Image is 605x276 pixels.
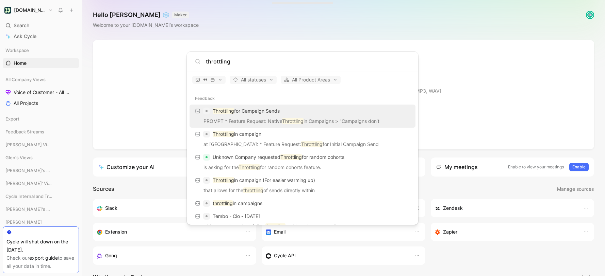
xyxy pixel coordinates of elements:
[239,164,260,170] mark: Throttling
[213,177,234,183] mark: Throttling
[192,222,413,233] p: with campaigns don't follow and broadcasts on yellow
[213,200,233,206] mark: throttling
[281,76,341,84] button: All Product Areas
[265,223,285,229] mark: throttling
[213,107,280,115] p: for Campaign Sends
[213,131,234,137] mark: Throttling
[284,76,338,84] span: All Product Areas
[190,128,415,151] a: Throttlingin campaignat [GEOGRAPHIC_DATA]: * Feature Request:Throttlingfor Initial Campaign Send
[213,199,262,207] p: in campaigns
[230,76,277,84] button: All statuses
[192,163,413,173] p: is asking for the for random cohorts feature.
[192,117,413,127] p: PROMPT * Feature Request: Native in Campaigns > "Campaigns don’t
[190,151,415,174] a: Unknown Company requestedThrottlingfor random cohortsis asking for theThrottlingfor random cohort...
[213,213,260,219] span: Tembo - Cio - [DATE]
[280,154,302,160] mark: Throttling
[282,118,304,124] mark: Throttling
[187,92,418,105] div: Feedback
[190,210,415,233] a: Tembo - Cio - [DATE]with campaigns don't followthrottlingand broadcasts on yellow
[213,153,344,161] p: Unknown Company requested for random cohorts
[213,176,315,184] p: in campaign (For easier warming up)
[190,174,415,197] a: Throttlingin campaign (For easier warming up)that allows for thethrottlingof sends directly within
[301,141,323,147] mark: Throttling
[192,140,413,150] p: at [GEOGRAPHIC_DATA]: * Feature Request: for Initial Campaign Send
[192,186,413,197] p: that allows for the of sends directly within
[206,57,410,66] input: Type a command or search anything
[213,108,234,114] mark: Throttling
[243,187,263,193] mark: throttling
[190,105,415,128] a: Throttlingfor Campaign SendsPROMPT * Feature Request: NativeThrottlingin Campaigns > "Campaigns d...
[213,130,261,138] p: in campaign
[233,76,274,84] span: All statuses
[190,197,415,210] a: throttlingin campaigns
